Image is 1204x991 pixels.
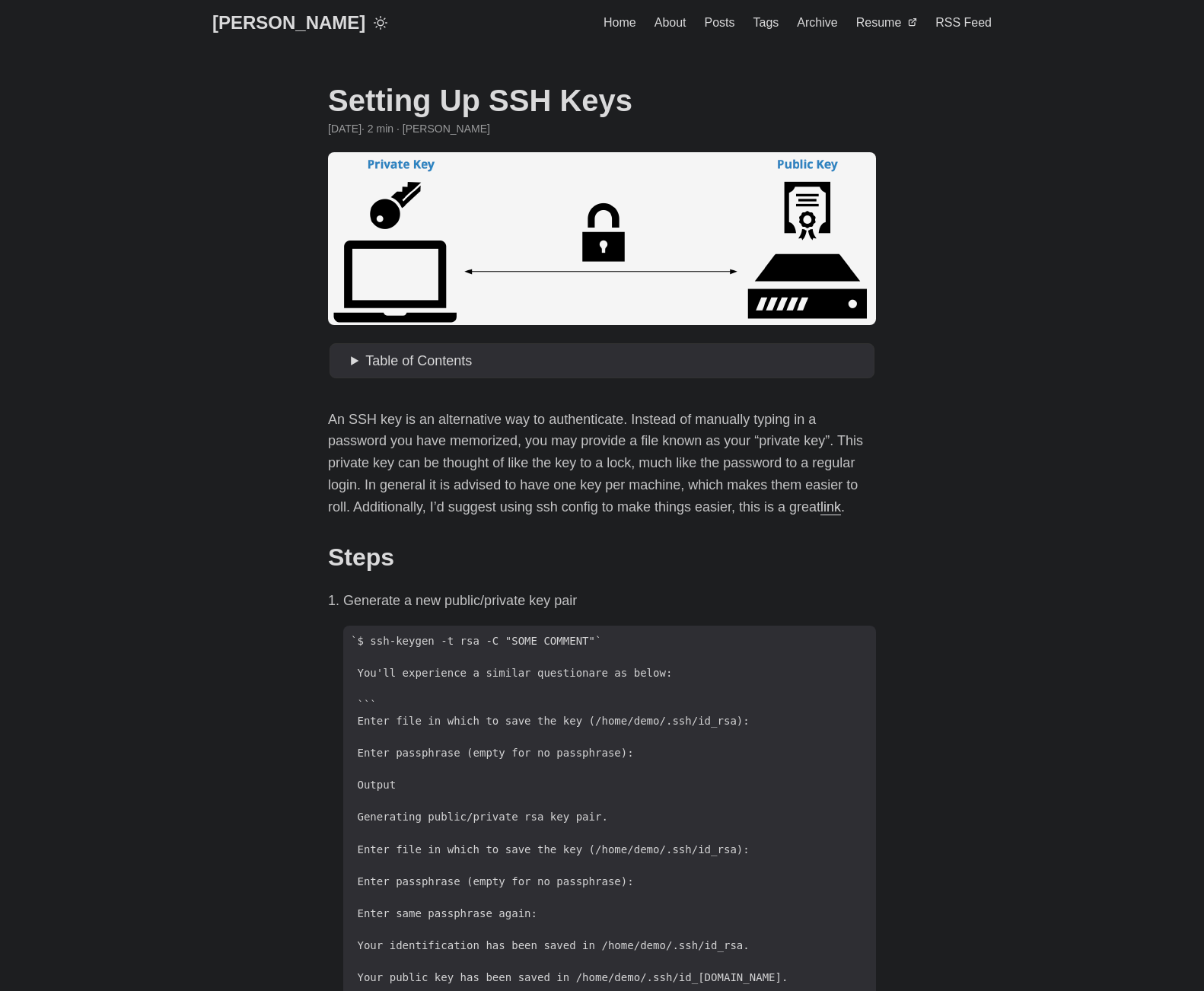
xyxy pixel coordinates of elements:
h1: Setting Up SSH Keys [328,82,876,119]
summary: Table of Contents [351,350,868,372]
span: RSS Feed [935,16,992,29]
span: Posts [705,16,735,29]
h2: Steps [328,543,876,572]
span: Archive [797,16,837,29]
span: Home [604,16,636,29]
span: Resume [856,16,902,29]
p: Generate a new public/private key pair [343,590,876,612]
p: An SSH key is an alternative way to authenticate. Instead of manually typing in a password you ha... [328,409,876,518]
span: Table of Contents [365,353,472,368]
span: About [655,16,686,29]
a: link [820,499,841,515]
span: Tags [753,16,779,29]
div: · 2 min · [PERSON_NAME] [328,120,876,137]
span: 2019-07-16 00:00:00 +0000 UTC [328,120,362,137]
